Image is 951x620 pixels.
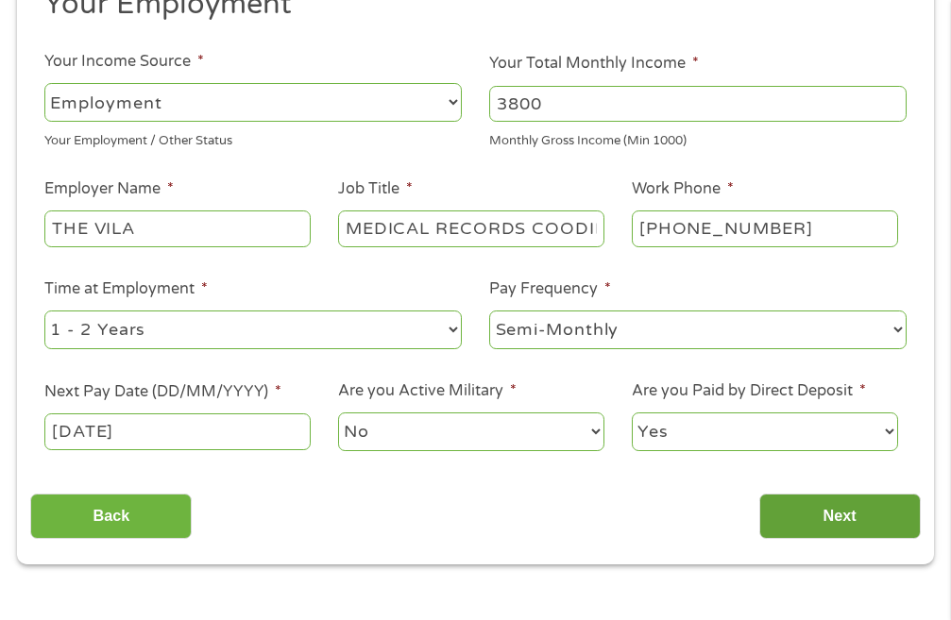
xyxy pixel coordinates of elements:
input: Next [759,494,921,540]
label: Time at Employment [44,279,208,299]
input: Use the arrow keys to pick a date [44,413,311,449]
input: (231) 754-4010 [632,210,898,246]
label: Are you Active Military [338,381,517,401]
input: Cashier [338,210,604,246]
label: Are you Paid by Direct Deposit [632,381,866,401]
label: Pay Frequency [489,279,611,299]
div: Monthly Gross Income (Min 1000) [489,126,907,151]
input: Back [30,494,192,540]
label: Work Phone [632,179,734,199]
div: Your Employment / Other Status [44,126,462,151]
label: Next Pay Date (DD/MM/YYYY) [44,382,281,402]
label: Job Title [338,179,413,199]
label: Your Income Source [44,52,204,72]
label: Your Total Monthly Income [489,54,699,74]
label: Employer Name [44,179,174,199]
input: Walmart [44,210,311,246]
input: 1800 [489,86,907,122]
